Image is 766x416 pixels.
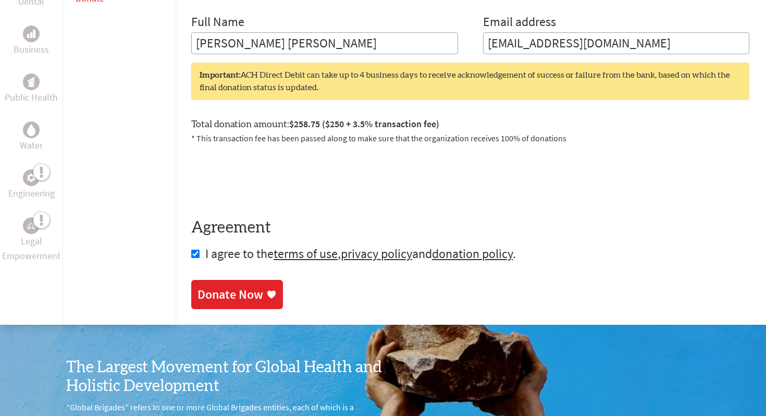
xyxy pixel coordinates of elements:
[23,169,40,186] div: Engineering
[23,26,40,42] div: Business
[23,217,40,234] div: Legal Empowerment
[191,132,749,144] p: * This transaction fee has been passed along to make sure that the organization receives 100% of ...
[289,118,439,130] span: $258.75 ($250 + 3.5% transaction fee)
[2,234,60,263] p: Legal Empowerment
[27,124,35,136] img: Water
[341,246,412,262] a: privacy policy
[23,121,40,138] div: Water
[66,358,383,396] h3: The Largest Movement for Global Health and Holistic Development
[8,169,55,201] a: EngineeringEngineering
[20,121,43,153] a: WaterWater
[191,280,283,309] a: Donate Now
[20,138,43,153] p: Water
[8,186,55,201] p: Engineering
[191,63,749,100] div: ACH Direct Debit can take up to 4 business days to receive acknowledgement of success or failure ...
[2,217,60,263] a: Legal EmpowermentLegal Empowerment
[27,174,35,182] img: Engineering
[197,286,263,303] div: Donate Now
[27,77,35,87] img: Public Health
[23,74,40,90] div: Public Health
[483,14,556,32] label: Email address
[5,90,58,105] p: Public Health
[191,117,439,132] label: Total donation amount:
[205,246,516,262] span: I agree to the , and .
[483,32,750,54] input: Your Email
[274,246,338,262] a: terms of use
[27,30,35,38] img: Business
[191,157,350,198] iframe: reCAPTCHA
[27,223,35,229] img: Legal Empowerment
[5,74,58,105] a: Public HealthPublic Health
[200,71,240,79] strong: Important:
[432,246,513,262] a: donation policy
[191,14,244,32] label: Full Name
[14,26,49,57] a: BusinessBusiness
[14,42,49,57] p: Business
[191,218,749,237] h4: Agreement
[191,32,458,54] input: Enter Full Name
